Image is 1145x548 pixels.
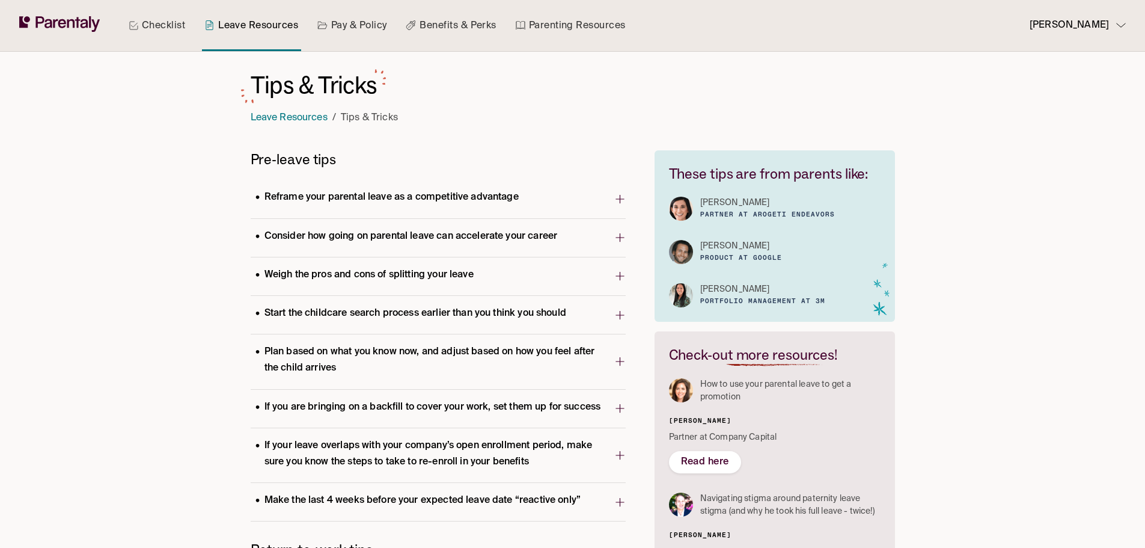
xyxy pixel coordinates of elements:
[700,197,835,209] a: [PERSON_NAME]
[681,457,729,467] span: Read here
[669,431,881,444] p: Partner at Company Capital
[251,180,626,218] button: Reframe your parental leave as a competitive advantage
[251,189,524,206] p: Reframe your parental leave as a competitive advantage
[669,165,881,182] h6: These tips are from parents like:
[700,296,825,307] h6: Portfolio Management at 3M
[669,451,741,473] button: Read here
[700,283,770,296] p: [PERSON_NAME]
[669,530,881,541] h6: [PERSON_NAME]
[700,283,825,296] a: [PERSON_NAME]
[700,240,770,253] p: [PERSON_NAME]
[251,493,586,509] p: Make the last 4 weeks before your expected leave date “reactive only”
[1030,17,1109,34] p: [PERSON_NAME]
[251,70,377,100] h1: Tips & Tricks
[251,229,563,245] p: Consider how going on parental leave can accelerate your career
[251,296,626,334] button: Start the childcare search process earlier than you think you should
[669,346,881,363] h6: Check-out more resources!
[669,416,881,427] h6: [PERSON_NAME]
[251,267,478,283] p: Weigh the pros and cons of splitting your leave
[251,219,626,257] button: Consider how going on parental leave can accelerate your career
[251,334,626,389] button: Plan based on what you know now, and adjust based on how you feel after the child arrives
[700,240,782,253] a: [PERSON_NAME]
[332,110,336,126] li: /
[251,399,606,416] p: If you are bringing on a backfill to cover your work, set them up for success
[700,253,782,264] h6: Product at Google
[700,493,881,518] p: Navigating stigma around paternity leave stigma (and why he took his full leave - twice!)
[700,209,835,221] h6: Partner at Arogeti Endeavors
[251,306,571,322] p: Start the childcare search process earlier than you think you should
[251,428,626,482] button: If your leave overlaps with your company’s open enrollment period, make sure you know the steps t...
[251,257,626,295] button: Weigh the pros and cons of splitting your leave
[341,110,398,126] p: Tips & Tricks
[251,438,614,470] p: If your leave overlaps with your company’s open enrollment period, make sure you know the steps t...
[681,456,729,469] a: Read here
[251,390,626,428] button: If you are bringing on a backfill to cover your work, set them up for success
[700,197,770,209] p: [PERSON_NAME]
[251,113,328,123] a: Leave Resources
[251,483,626,521] button: Make the last 4 weeks before your expected leave date “reactive only”
[251,344,614,377] p: Plan based on what you know now, and adjust based on how you feel after the child arrives
[700,378,881,404] p: How to use your parental leave to get a promotion
[251,150,626,168] h6: Pre-leave tips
